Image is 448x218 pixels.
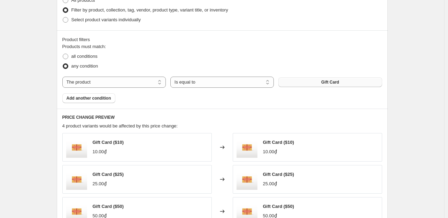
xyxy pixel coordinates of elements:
[66,169,87,190] img: gift_card_80x.png
[93,180,107,187] div: 25.00₫
[237,137,257,158] img: gift_card_80x.png
[237,169,257,190] img: gift_card_80x.png
[71,7,228,13] span: Filter by product, collection, tag, vendor, product type, variant title, or inventory
[71,17,141,22] span: Select product variants individually
[71,63,98,69] span: any condition
[263,180,277,187] div: 25.00₫
[62,93,115,103] button: Add another condition
[62,44,106,49] span: Products must match:
[263,204,294,209] span: Gift Card ($50)
[263,172,294,177] span: Gift Card ($25)
[62,36,382,43] div: Product filters
[321,79,339,85] span: Gift Card
[71,54,98,59] span: all conditions
[263,140,294,145] span: Gift Card ($10)
[67,95,111,101] span: Add another condition
[278,77,382,87] button: Gift Card
[93,140,124,145] span: Gift Card ($10)
[66,137,87,158] img: gift_card_80x.png
[93,148,107,155] div: 10.00₫
[93,204,124,209] span: Gift Card ($50)
[62,115,382,120] h6: PRICE CHANGE PREVIEW
[62,123,178,129] span: 4 product variants would be affected by this price change:
[93,172,124,177] span: Gift Card ($25)
[263,148,277,155] div: 10.00₫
